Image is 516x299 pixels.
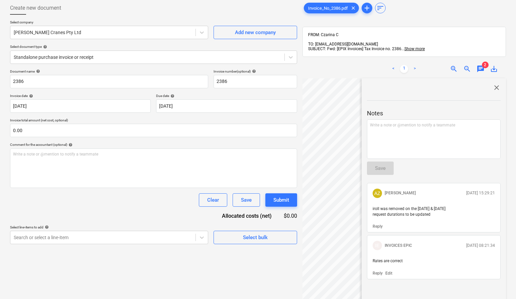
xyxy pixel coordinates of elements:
[241,196,252,204] div: Save
[373,224,383,229] button: Reply
[214,75,297,88] input: Invoice number
[385,243,412,248] p: INVOICES EPIC
[363,4,371,12] span: add
[482,62,489,68] span: 2
[10,99,151,113] input: Invoice date not specified
[214,231,297,244] button: Select bulk
[10,124,297,137] input: Invoice total amount (net cost, optional)
[411,65,419,73] a: Next page
[10,20,208,26] p: Select company
[373,189,382,198] div: Andrew Zheng
[28,94,33,98] span: help
[156,94,297,98] div: Due date
[67,143,73,147] span: help
[10,44,297,49] div: Select document type
[233,193,260,207] button: Save
[10,75,208,88] input: Document name
[156,99,297,113] input: Due date not specified
[490,65,498,73] span: save_alt
[251,69,256,73] span: help
[493,84,501,92] span: close
[265,193,297,207] button: Submit
[42,45,47,49] span: help
[373,241,382,250] div: INVOICES EPIC
[373,271,383,276] button: Reply
[373,259,403,263] span: Rates are correct
[210,212,282,220] div: Allocated costs (net)
[10,94,151,98] div: Invoice date
[282,212,297,220] div: $0.00
[243,233,268,242] div: Select bulk
[10,142,297,147] div: Comment for the accountant (optional)
[385,271,392,276] button: Edit
[10,225,208,229] div: Select line-items to add
[404,46,425,51] span: Show more
[235,28,276,37] div: Add new company
[43,225,49,229] span: help
[169,94,174,98] span: help
[304,3,359,13] div: Invoice_No_2386.pdf
[214,69,297,74] div: Invoice number (optional)
[273,196,289,204] div: Submit
[477,65,485,73] span: chat
[375,243,379,248] span: IE
[214,26,297,39] button: Add new company
[373,206,445,217] span: iroll was removed on the [DATE] & [DATE] request durations to be updated
[374,191,380,196] span: AZ
[308,46,401,51] span: SUBJECT: Fwd: [EPIX Invoices] Tax Invoice no. 2386
[349,4,357,12] span: clear
[207,196,219,204] div: Clear
[389,65,397,73] a: Previous page
[401,46,425,51] span: ...
[450,65,458,73] span: zoom_in
[400,65,408,73] a: Page 1 is your current page
[10,4,61,12] span: Create new document
[35,69,40,73] span: help
[308,32,339,37] span: FROM: Czarina C
[199,193,227,207] button: Clear
[466,243,495,248] p: [DATE] 08:21:34
[466,190,495,196] p: [DATE] 15:29:21
[367,109,501,117] p: Notes
[463,65,471,73] span: zoom_out
[376,4,384,12] span: sort
[308,42,378,46] span: TO: [EMAIL_ADDRESS][DOMAIN_NAME]
[304,6,352,11] span: Invoice_No_2386.pdf
[385,190,416,196] p: [PERSON_NAME]
[10,118,297,124] p: Invoice total amount (net cost, optional)
[10,69,208,74] div: Document name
